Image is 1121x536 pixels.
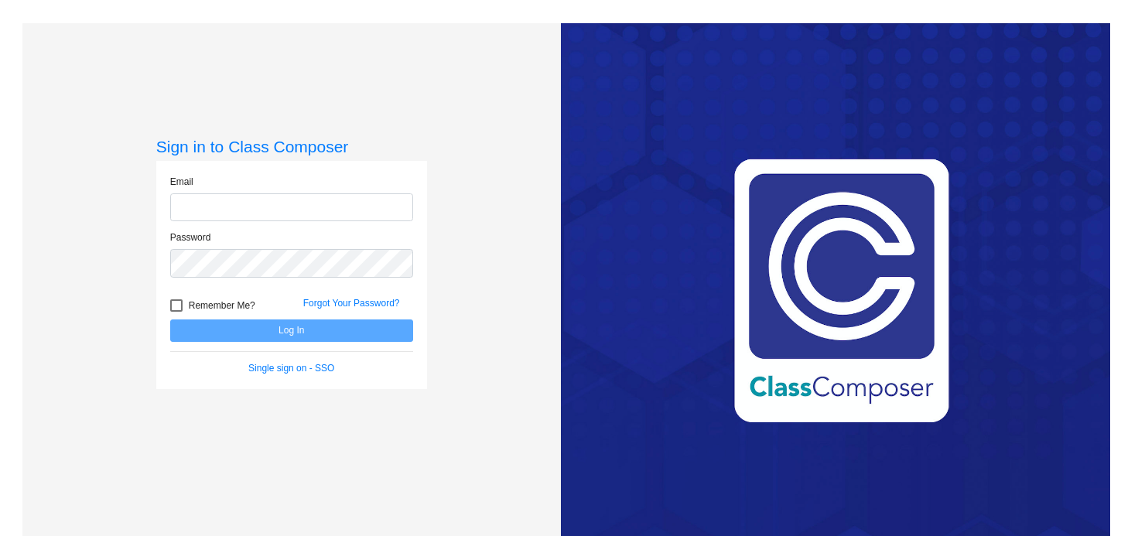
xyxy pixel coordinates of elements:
a: Forgot Your Password? [303,298,400,309]
button: Log In [170,319,413,342]
span: Remember Me? [189,296,255,315]
h3: Sign in to Class Composer [156,137,427,156]
label: Email [170,175,193,189]
a: Single sign on - SSO [248,363,334,374]
label: Password [170,230,211,244]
